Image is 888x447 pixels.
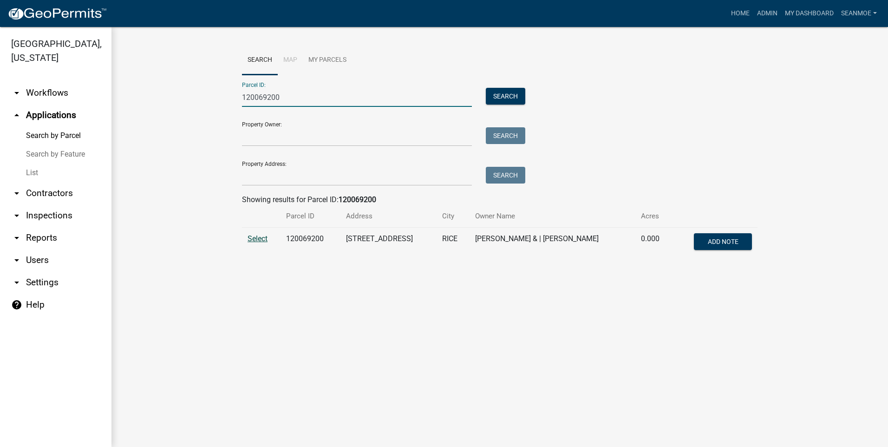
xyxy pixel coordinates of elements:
i: arrow_drop_up [11,110,22,121]
i: arrow_drop_down [11,87,22,99]
i: arrow_drop_down [11,277,22,288]
button: Search [486,88,525,105]
button: Search [486,127,525,144]
button: Add Note [694,233,752,250]
i: arrow_drop_down [11,210,22,221]
strong: 120069200 [339,195,376,204]
a: My Parcels [303,46,352,75]
i: arrow_drop_down [11,255,22,266]
i: arrow_drop_down [11,188,22,199]
a: My Dashboard [781,5,837,22]
a: Search [242,46,278,75]
span: Add Note [707,238,738,245]
td: [PERSON_NAME] & | [PERSON_NAME] [470,228,636,258]
th: Owner Name [470,205,636,227]
a: SeanMoe [837,5,881,22]
td: 120069200 [281,228,341,258]
td: [STREET_ADDRESS] [340,228,437,258]
a: Admin [753,5,781,22]
div: Showing results for Parcel ID: [242,194,757,205]
i: help [11,299,22,310]
th: City [437,205,469,227]
button: Search [486,167,525,184]
th: Address [340,205,437,227]
td: RICE [437,228,469,258]
a: Select [248,234,268,243]
td: 0.000 [635,228,672,258]
i: arrow_drop_down [11,232,22,243]
th: Parcel ID [281,205,341,227]
a: Home [727,5,753,22]
th: Acres [635,205,672,227]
